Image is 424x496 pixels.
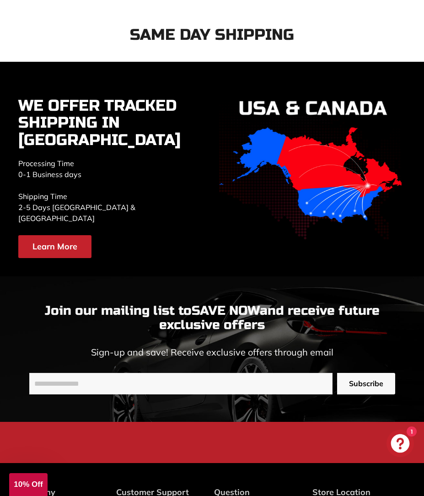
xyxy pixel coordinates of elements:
[384,430,417,459] inbox-online-store-chat: Shopify online store chat
[349,378,383,389] span: Subscribe
[18,27,406,43] h2: Same Day Shipping
[29,304,395,332] p: Join our mailing list to and receive future exclusive offers
[18,158,205,224] p: Processing Time 0-1 Business days Shipping Time 2-5 Days [GEOGRAPHIC_DATA] & [GEOGRAPHIC_DATA]
[337,373,395,394] button: Subscribe
[18,97,205,149] h3: We Offer Tracked Shipping In [GEOGRAPHIC_DATA]
[9,473,48,496] div: 10% Off
[192,303,260,318] strong: SAVE NOW
[29,345,395,359] p: Sign-up and save! Receive exclusive offers through email
[18,235,91,258] a: Learn More
[14,480,43,489] span: 10% Off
